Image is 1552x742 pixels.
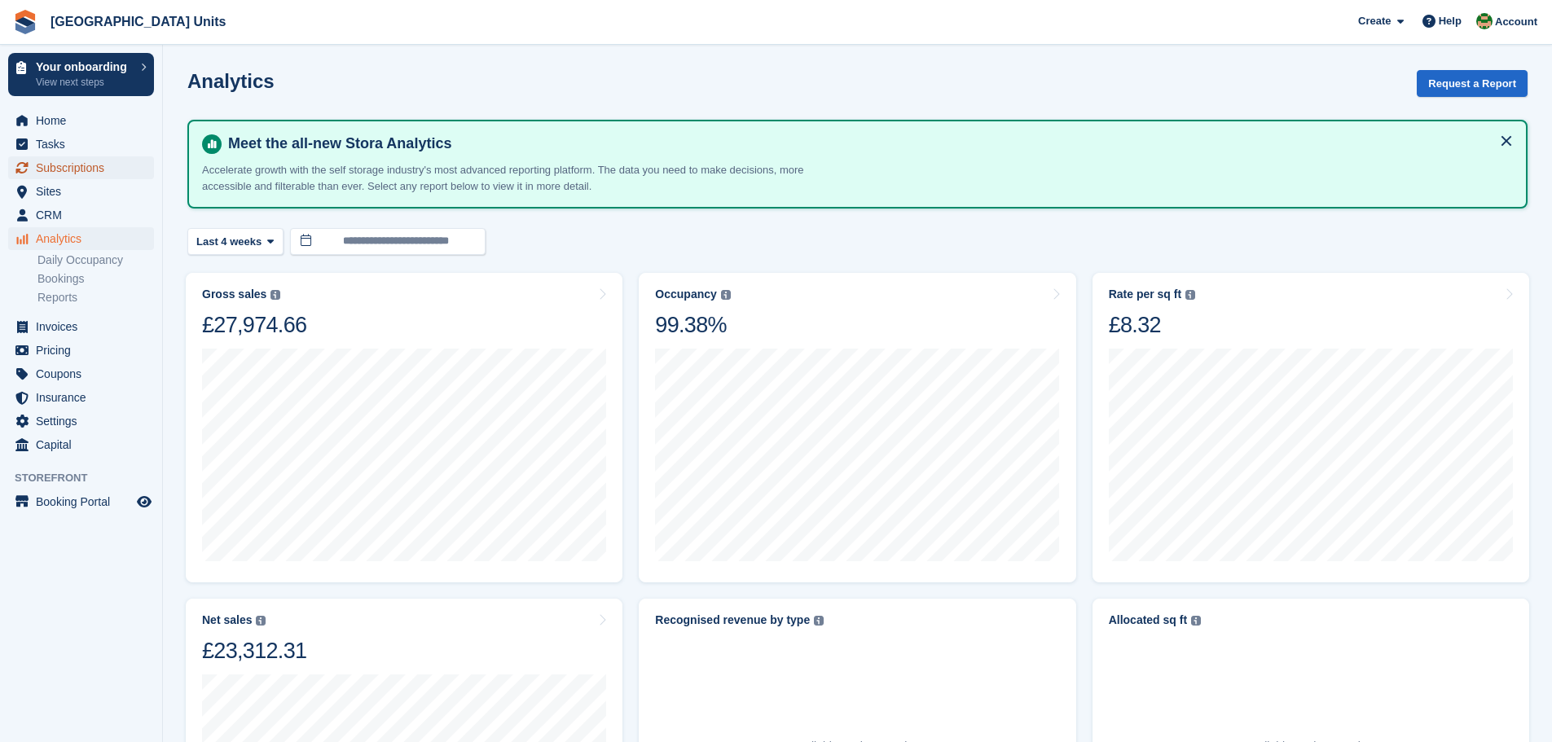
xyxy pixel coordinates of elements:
span: Tasks [36,133,134,156]
img: stora-icon-8386f47178a22dfd0bd8f6a31ec36ba5ce8667c1dd55bd0f319d3a0aa187defe.svg [13,10,37,34]
a: menu [8,315,154,338]
a: menu [8,133,154,156]
p: View next steps [36,75,133,90]
a: menu [8,227,154,250]
div: Rate per sq ft [1109,288,1181,301]
h4: Meet the all-new Stora Analytics [222,134,1513,153]
a: menu [8,490,154,513]
div: £23,312.31 [202,637,306,665]
span: Subscriptions [36,156,134,179]
p: Your onboarding [36,61,133,72]
div: 99.38% [655,311,730,339]
a: Bookings [37,271,154,287]
img: icon-info-grey-7440780725fd019a000dd9b08b2336e03edf1995a4989e88bcd33f0948082b44.svg [256,616,266,626]
span: Home [36,109,134,132]
span: Capital [36,433,134,456]
span: Create [1358,13,1391,29]
div: Occupancy [655,288,716,301]
a: menu [8,156,154,179]
h2: Analytics [187,70,275,92]
a: menu [8,410,154,432]
div: £27,974.66 [202,311,306,339]
span: Pricing [36,339,134,362]
span: Sites [36,180,134,203]
a: menu [8,433,154,456]
span: Account [1495,14,1537,30]
a: menu [8,180,154,203]
a: [GEOGRAPHIC_DATA] Units [44,8,232,35]
span: Storefront [15,470,162,486]
span: Last 4 weeks [196,234,262,250]
img: icon-info-grey-7440780725fd019a000dd9b08b2336e03edf1995a4989e88bcd33f0948082b44.svg [1185,290,1195,300]
span: Analytics [36,227,134,250]
div: Net sales [202,613,252,627]
a: Your onboarding View next steps [8,53,154,96]
span: Settings [36,410,134,432]
div: Recognised revenue by type [655,613,810,627]
a: menu [8,109,154,132]
span: Booking Portal [36,490,134,513]
div: Allocated sq ft [1109,613,1187,627]
button: Request a Report [1417,70,1528,97]
img: icon-info-grey-7440780725fd019a000dd9b08b2336e03edf1995a4989e88bcd33f0948082b44.svg [721,290,731,300]
p: Accelerate growth with the self storage industry's most advanced reporting platform. The data you... [202,162,813,194]
img: Ursula Johns [1476,13,1493,29]
a: menu [8,386,154,409]
a: Daily Occupancy [37,252,154,268]
a: Preview store [134,492,154,511]
a: menu [8,362,154,385]
div: £8.32 [1109,311,1195,339]
button: Last 4 weeks [187,228,284,255]
a: menu [8,204,154,226]
span: Help [1439,13,1462,29]
span: Coupons [36,362,134,385]
img: icon-info-grey-7440780725fd019a000dd9b08b2336e03edf1995a4989e88bcd33f0948082b44.svg [270,290,280,300]
img: icon-info-grey-7440780725fd019a000dd9b08b2336e03edf1995a4989e88bcd33f0948082b44.svg [1191,616,1201,626]
a: menu [8,339,154,362]
div: Gross sales [202,288,266,301]
img: icon-info-grey-7440780725fd019a000dd9b08b2336e03edf1995a4989e88bcd33f0948082b44.svg [814,616,824,626]
a: Reports [37,290,154,305]
span: Insurance [36,386,134,409]
span: CRM [36,204,134,226]
span: Invoices [36,315,134,338]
